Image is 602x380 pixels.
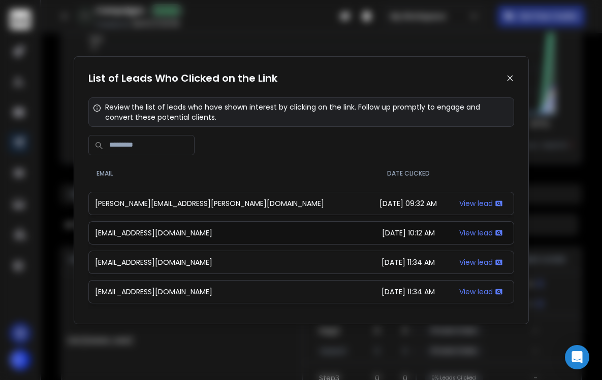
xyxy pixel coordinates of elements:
th: Date Clicked [368,161,449,186]
div: View lead [455,257,508,267]
td: [EMAIL_ADDRESS][DOMAIN_NAME] [88,221,368,245]
td: [EMAIL_ADDRESS][DOMAIN_NAME] [88,251,368,274]
div: [DATE] 11:34 AM [374,257,442,267]
div: [DATE] 10:12 AM [374,228,442,238]
td: [PERSON_NAME][EMAIL_ADDRESS][PERSON_NAME][DOMAIN_NAME] [88,192,368,215]
div: View lead [455,198,508,209]
th: Email [88,161,368,186]
td: [EMAIL_ADDRESS][DOMAIN_NAME] [88,280,368,303]
div: [DATE] 09:32 AM [374,198,442,209]
div: Open Intercom Messenger [565,345,589,369]
div: [DATE] 11:34 AM [374,287,442,297]
h1: List of Leads Who Clicked on the Link [88,71,277,85]
div: View lead [455,228,508,238]
p: Review the list of leads who have shown interest by clicking on the link. Follow up promptly to e... [105,102,510,122]
div: View lead [455,287,508,297]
